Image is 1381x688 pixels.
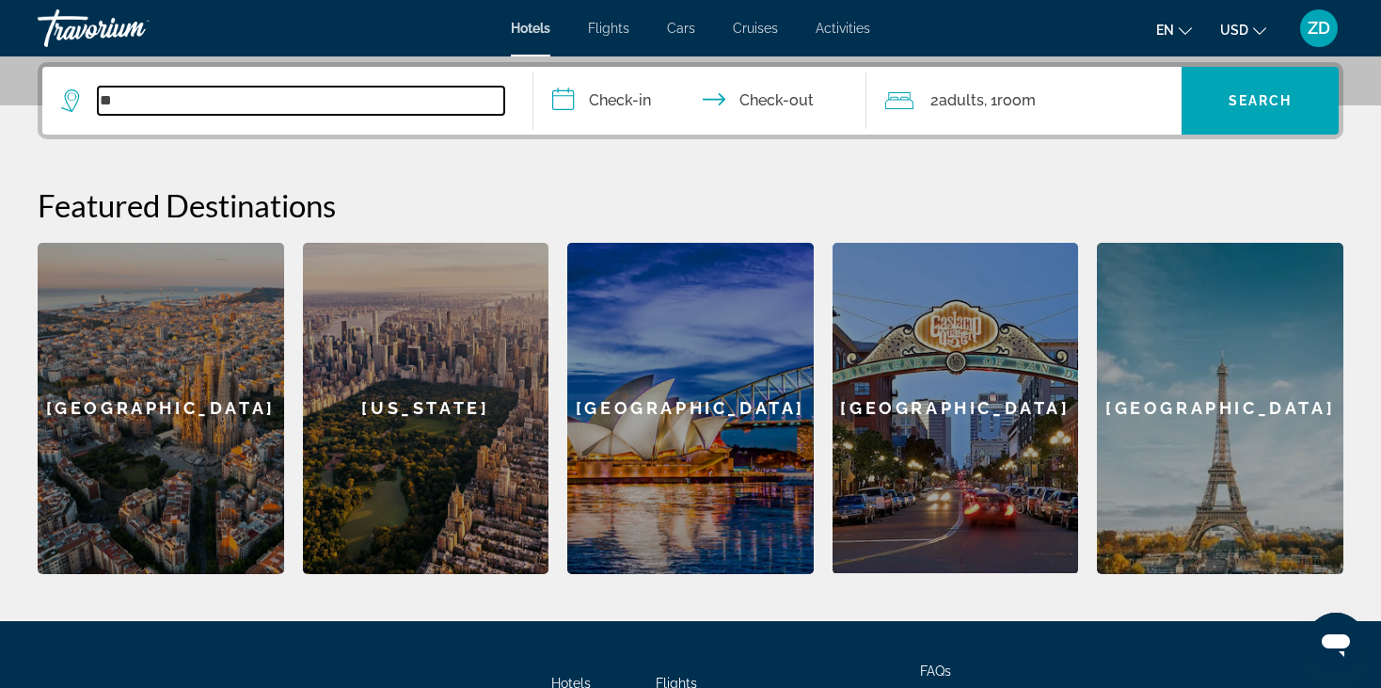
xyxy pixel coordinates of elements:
button: Change language [1156,16,1192,43]
button: Search [1182,67,1339,135]
span: Adults [939,91,984,109]
a: [US_STATE] [303,243,549,574]
span: Room [997,91,1036,109]
button: Travelers: 2 adults, 0 children [866,67,1182,135]
span: USD [1220,23,1248,38]
a: [GEOGRAPHIC_DATA] [567,243,814,574]
a: Flights [588,21,629,36]
a: [GEOGRAPHIC_DATA] [1097,243,1343,574]
span: , 1 [984,88,1036,114]
div: Search widget [42,67,1339,135]
a: [GEOGRAPHIC_DATA] [38,243,284,574]
a: Activities [816,21,870,36]
button: Change currency [1220,16,1266,43]
a: Cruises [733,21,778,36]
h2: Featured Destinations [38,186,1343,224]
a: Hotels [511,21,550,36]
span: Search [1229,93,1293,108]
span: en [1156,23,1174,38]
button: User Menu [1294,8,1343,48]
button: Check in and out dates [533,67,867,135]
div: [GEOGRAPHIC_DATA] [833,243,1079,573]
span: ZD [1308,19,1330,38]
span: 2 [930,88,984,114]
iframe: Кнопка запуска окна обмена сообщениями [1306,613,1366,673]
a: FAQs [920,664,951,679]
a: Cars [667,21,695,36]
a: Travorium [38,4,226,53]
a: [GEOGRAPHIC_DATA] [833,243,1079,574]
